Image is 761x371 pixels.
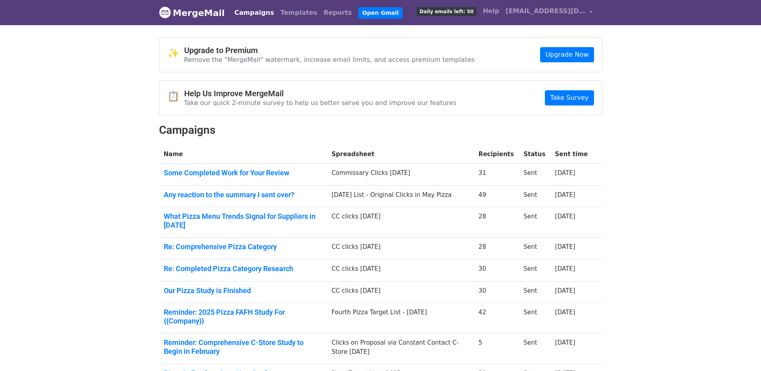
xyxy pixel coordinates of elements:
td: 5 [474,333,519,364]
span: ✨ [167,48,184,59]
a: [DATE] [555,339,575,346]
td: Sent [519,260,550,282]
td: Sent [519,303,550,333]
td: Clicks on Proposal via Constant Contact C-Store [DATE] [327,333,474,364]
th: Recipients [474,145,519,164]
a: Re: Completed Pizza Category Research [164,264,322,273]
a: Daily emails left: 50 [413,3,479,19]
td: Fourth Pizza Target List - [DATE] [327,303,474,333]
a: Open Gmail [358,7,403,19]
a: Reminder: 2025 Pizza FAFH Study For {{Company}} [164,308,322,325]
a: What Pizza Menu Trends Signal for Suppliers in [DATE] [164,212,322,229]
a: Take Survey [545,90,594,105]
td: Sent [519,281,550,303]
span: Daily emails left: 50 [417,7,476,16]
a: Our Pizza Study is Finished [164,286,322,295]
h2: Campaigns [159,123,602,137]
p: Take our quick 2-minute survey to help us better serve you and improve our features [184,99,457,107]
th: Sent time [550,145,592,164]
a: Upgrade Now [540,47,594,62]
a: [DATE] [555,309,575,316]
a: Campaigns [231,5,277,21]
a: Templates [277,5,320,21]
td: [DATE] List - Original Clicks in May Pizza [327,185,474,207]
td: Sent [519,207,550,238]
a: [DATE] [555,243,575,250]
h4: Upgrade to Premium [184,46,475,55]
a: [EMAIL_ADDRESS][DOMAIN_NAME] [503,3,596,22]
p: Remove the "MergeMail" watermark, increase email limits, and access premium templates [184,56,475,64]
a: [DATE] [555,287,575,294]
a: [DATE] [555,213,575,220]
td: 28 [474,207,519,238]
span: [EMAIL_ADDRESS][DOMAIN_NAME] [506,6,586,16]
td: 31 [474,164,519,186]
th: Name [159,145,327,164]
a: Reminder: Comprehensive C-Store Study to Begin in February [164,338,322,355]
td: Sent [519,164,550,186]
td: Sent [519,238,550,260]
td: CC clicks [DATE] [327,207,474,238]
td: 28 [474,238,519,260]
a: Any reaction to the summary I sent over? [164,190,322,199]
a: Some Completed Work for Your Review [164,169,322,177]
span: 📋 [167,91,184,102]
td: CC clicks [DATE] [327,281,474,303]
td: Sent [519,185,550,207]
a: [DATE] [555,191,575,198]
a: MergeMail [159,4,225,21]
a: Re: Comprehensive Pizza Category [164,242,322,251]
th: Spreadsheet [327,145,474,164]
th: Status [519,145,550,164]
img: MergeMail logo [159,6,171,18]
td: 30 [474,281,519,303]
td: 49 [474,185,519,207]
a: [DATE] [555,265,575,272]
a: Reports [320,5,355,21]
td: CC clicks [DATE] [327,260,474,282]
td: Sent [519,333,550,364]
td: 30 [474,260,519,282]
a: Help [480,3,503,19]
td: CC clicks [DATE] [327,238,474,260]
td: 42 [474,303,519,333]
h4: Help Us Improve MergeMail [184,89,457,98]
a: [DATE] [555,169,575,177]
td: Commissary Clicks [DATE] [327,164,474,186]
